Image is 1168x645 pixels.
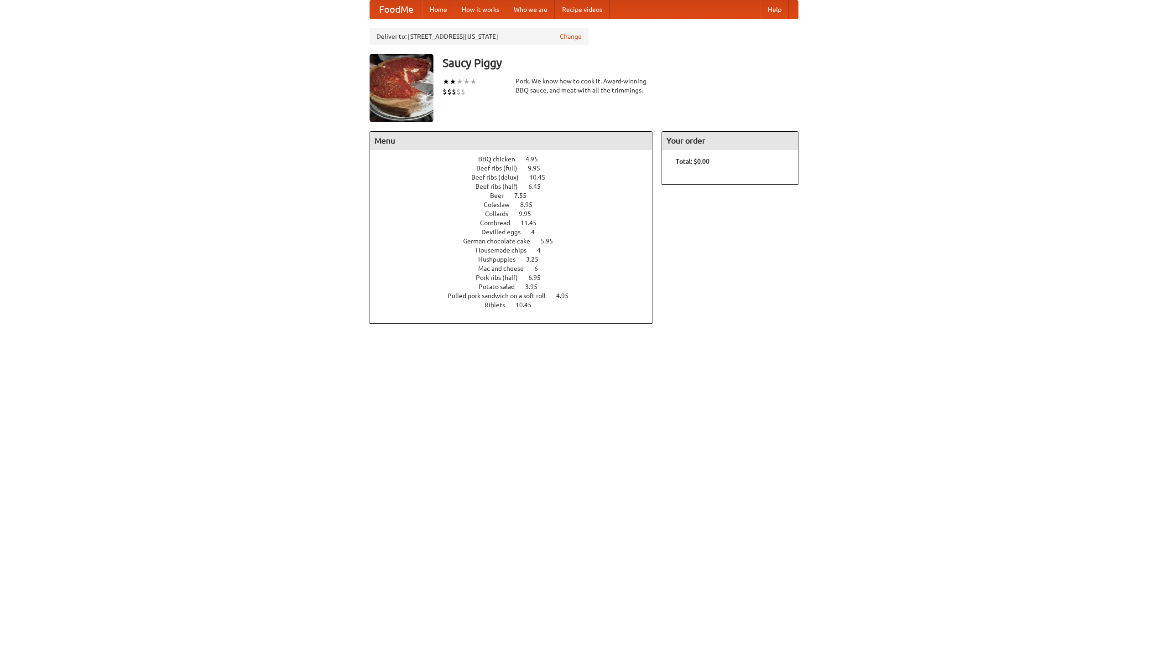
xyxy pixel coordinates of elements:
span: German chocolate cake [463,237,539,245]
a: Riblets 10.45 [485,301,548,309]
span: Devilled eggs [481,228,530,236]
a: Change [560,32,582,41]
img: angular.jpg [370,54,433,122]
span: Hushpuppies [478,256,525,263]
a: Beer 7.55 [490,192,543,199]
a: Beef ribs (full) 9.95 [476,165,557,172]
h4: Your order [662,132,798,150]
li: ★ [449,77,456,87]
span: Coleslaw [484,201,519,208]
a: Beef ribs (half) 6.45 [475,183,558,190]
span: 11.45 [521,219,546,227]
li: $ [456,87,461,97]
span: Beef ribs (half) [475,183,527,190]
b: Total: $0.00 [676,158,709,165]
span: 10.45 [529,174,554,181]
div: Pork. We know how to cook it. Award-winning BBQ sauce, and meat with all the trimmings. [516,77,652,95]
a: Home [422,0,454,19]
a: BBQ chicken 4.95 [478,155,555,163]
a: How it works [454,0,506,19]
span: 6 [534,265,547,272]
li: $ [443,87,447,97]
li: $ [461,87,465,97]
li: ★ [443,77,449,87]
span: 9.95 [528,165,549,172]
a: Cornbread 11.45 [480,219,553,227]
span: 6.95 [528,274,550,281]
span: 8.95 [520,201,542,208]
a: Devilled eggs 4 [481,228,552,236]
a: FoodMe [370,0,422,19]
span: Riblets [485,301,514,309]
a: Mac and cheese 6 [478,265,555,272]
span: 4.95 [526,155,547,163]
li: $ [452,87,456,97]
span: 6.45 [528,183,550,190]
span: Potato salad [479,283,524,290]
a: Collards 9.95 [485,210,548,217]
span: Beef ribs (delux) [471,174,528,181]
li: $ [447,87,452,97]
a: Beef ribs (delux) 10.45 [471,174,562,181]
a: Pork ribs (half) 6.95 [476,274,558,281]
a: Recipe videos [555,0,610,19]
h3: Saucy Piggy [443,54,798,72]
a: Who we are [506,0,555,19]
a: Pulled pork sandwich on a soft roll 4.95 [448,292,585,299]
span: Pulled pork sandwich on a soft roll [448,292,555,299]
span: 3.25 [526,256,547,263]
span: 10.45 [516,301,541,309]
span: 7.55 [514,192,536,199]
span: Collards [485,210,517,217]
li: ★ [470,77,477,87]
div: Deliver to: [STREET_ADDRESS][US_STATE] [370,28,589,45]
a: Potato salad 3.95 [479,283,554,290]
li: ★ [456,77,463,87]
span: 4 [537,247,550,254]
span: 4.95 [556,292,578,299]
span: 5.95 [541,237,562,245]
a: German chocolate cake 5.95 [463,237,570,245]
span: Beer [490,192,513,199]
span: Beef ribs (full) [476,165,527,172]
a: Help [761,0,789,19]
span: BBQ chicken [478,155,524,163]
span: Pork ribs (half) [476,274,527,281]
span: 3.95 [525,283,547,290]
a: Coleslaw 8.95 [484,201,549,208]
li: ★ [463,77,470,87]
span: Cornbread [480,219,519,227]
span: Housemade chips [476,247,536,254]
h4: Menu [370,132,652,150]
span: Mac and cheese [478,265,533,272]
span: 9.95 [519,210,540,217]
a: Hushpuppies 3.25 [478,256,555,263]
a: Housemade chips 4 [476,247,558,254]
span: 4 [531,228,544,236]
